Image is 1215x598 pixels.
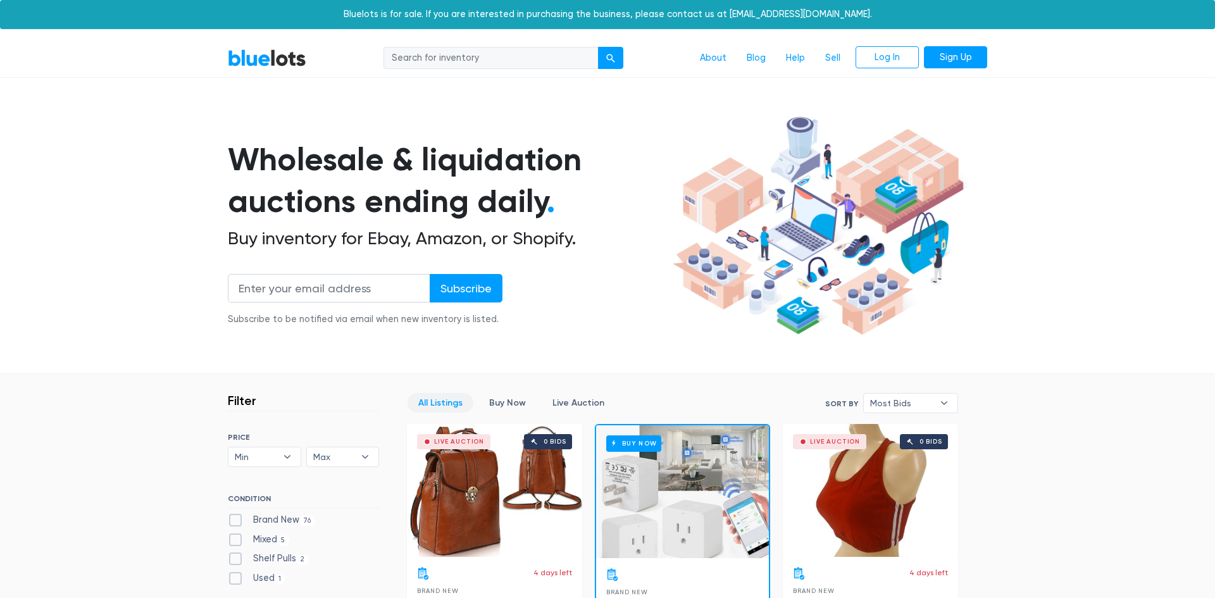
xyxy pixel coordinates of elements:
span: 1 [275,574,285,584]
label: Brand New [228,513,315,527]
h1: Wholesale & liquidation auctions ending daily [228,139,668,223]
a: Live Auction 0 bids [783,424,958,557]
h3: Filter [228,393,256,408]
div: Live Auction [434,439,484,445]
span: Most Bids [870,394,933,413]
img: hero-ee84e7d0318cb26816c560f6b4441b76977f77a177738b4e94f68c95b2b83dbb.png [668,111,968,341]
a: Log In [856,46,919,69]
a: About [690,46,737,70]
a: Live Auction [542,393,615,413]
b: ▾ [931,394,957,413]
a: Sign Up [924,46,987,69]
a: All Listings [408,393,473,413]
a: Sell [815,46,850,70]
input: Subscribe [430,274,502,302]
b: ▾ [352,447,378,466]
div: 0 bids [919,439,942,445]
span: Brand New [793,587,834,594]
a: Buy Now [478,393,537,413]
span: . [547,182,555,220]
h2: Buy inventory for Ebay, Amazon, or Shopify. [228,228,668,249]
p: 4 days left [533,567,572,578]
span: 2 [296,555,309,565]
p: 4 days left [909,567,948,578]
h6: Buy Now [606,435,661,451]
div: Live Auction [810,439,860,445]
span: Max [313,447,355,466]
a: BlueLots [228,49,306,67]
label: Sort By [825,398,858,409]
a: Blog [737,46,776,70]
input: Search for inventory [383,47,599,70]
label: Shelf Pulls [228,552,309,566]
span: Brand New [606,589,647,595]
div: Subscribe to be notified via email when new inventory is listed. [228,313,502,327]
a: Help [776,46,815,70]
b: ▾ [274,447,301,466]
span: Brand New [417,587,458,594]
a: Live Auction 0 bids [407,424,582,557]
h6: CONDITION [228,494,379,508]
span: 76 [299,516,315,526]
input: Enter your email address [228,274,430,302]
div: 0 bids [544,439,566,445]
h6: PRICE [228,433,379,442]
label: Mixed [228,533,289,547]
a: Buy Now [596,425,769,558]
span: 5 [277,535,289,545]
label: Used [228,571,285,585]
span: Min [235,447,277,466]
